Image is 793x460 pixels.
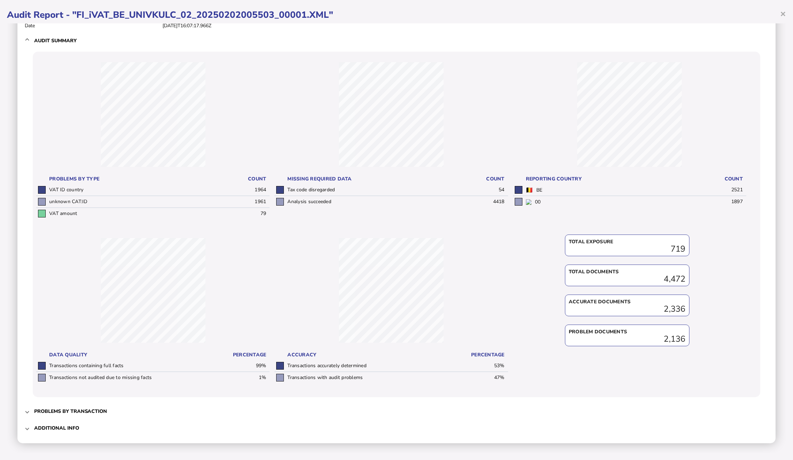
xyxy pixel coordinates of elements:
th: Count [229,174,270,184]
td: Transactions containing full facts [47,360,229,372]
td: 1% [229,372,270,383]
th: Percentage [229,350,270,360]
th: Reporting country [524,174,706,184]
th: Data Quality [47,350,229,360]
td: 99% [229,360,270,372]
td: 1897 [706,196,746,207]
img: be.png [526,187,533,193]
td: VAT amount [47,208,229,219]
h3: Additional info [34,425,79,431]
td: 4418 [468,196,508,207]
div: 2,136 [569,335,686,342]
label: BE [536,187,543,193]
div: Accurate documents [569,298,686,305]
h1: Audit Report - "FI_iVAT_BE_UNIVKULC_02_20250202005503_00001.XML" [7,9,786,21]
div: Problem documents [569,328,686,335]
div: 719 [569,245,686,252]
th: Count [706,174,746,184]
div: 2,336 [569,305,686,312]
div: Total exposure [569,238,686,245]
td: 1964 [229,184,270,196]
td: VAT ID country [47,184,229,196]
mat-expansion-panel-header: Audit summary [24,29,769,52]
td: unknown CAT:ID [47,196,229,208]
td: Analysis succeeded [286,196,468,207]
th: Count [468,174,508,184]
h3: Audit summary [34,37,77,44]
img: 00.png [526,199,531,205]
th: Accuracy [286,350,468,360]
td: Date [24,22,162,29]
td: 53% [468,360,508,372]
div: 4,472 [569,275,686,282]
td: Transactions with audit problems [286,372,468,383]
td: Transactions accurately determined [286,360,468,372]
td: 54 [468,184,508,196]
td: Tax code disregarded [286,184,468,196]
td: [DATE]T16:07:17.966Z [162,22,769,29]
label: 00 [535,199,541,205]
span: × [780,7,786,20]
h3: Problems by transaction [34,408,107,415]
th: Percentage [468,350,508,360]
mat-expansion-panel-header: Problems by transaction [24,403,769,420]
td: 47% [468,372,508,383]
td: Transactions not audited due to missing facts [47,372,229,383]
th: Missing required data [286,174,468,184]
div: Total documents [569,268,686,275]
div: Audit summary [24,52,769,403]
td: 2521 [706,184,746,196]
td: 1961 [229,196,270,208]
th: Problems by type [47,174,229,184]
td: 79 [229,208,270,219]
mat-expansion-panel-header: Additional info [24,420,769,436]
